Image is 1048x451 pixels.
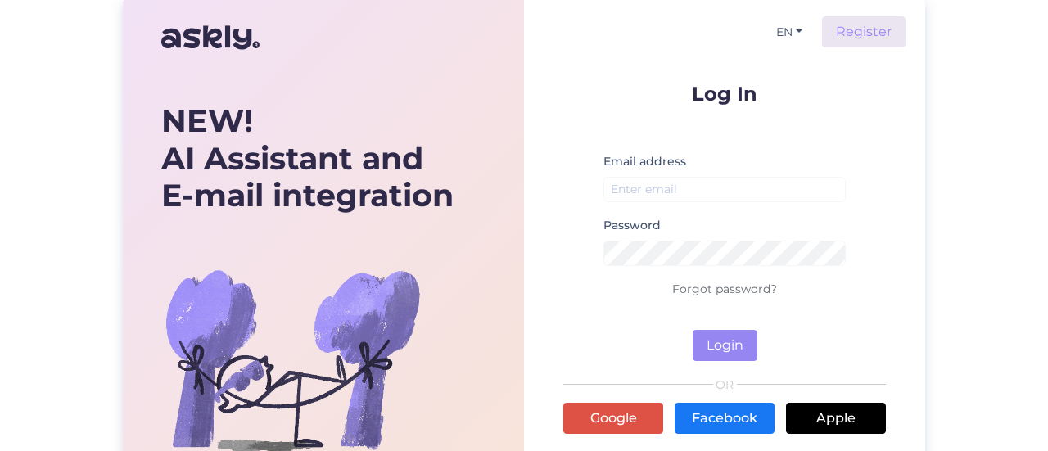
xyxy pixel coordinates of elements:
a: Facebook [675,403,775,434]
b: NEW! [161,101,253,140]
a: Register [822,16,906,47]
a: Apple [786,403,886,434]
div: AI Assistant and E-mail integration [161,102,454,214]
a: Google [563,403,663,434]
label: Email address [603,153,686,170]
button: EN [770,20,809,44]
input: Enter email [603,177,846,202]
a: Forgot password? [672,282,777,296]
label: Password [603,217,661,234]
p: Log In [563,83,886,104]
button: Login [693,330,757,361]
img: Askly [161,18,260,57]
span: OR [713,379,737,390]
